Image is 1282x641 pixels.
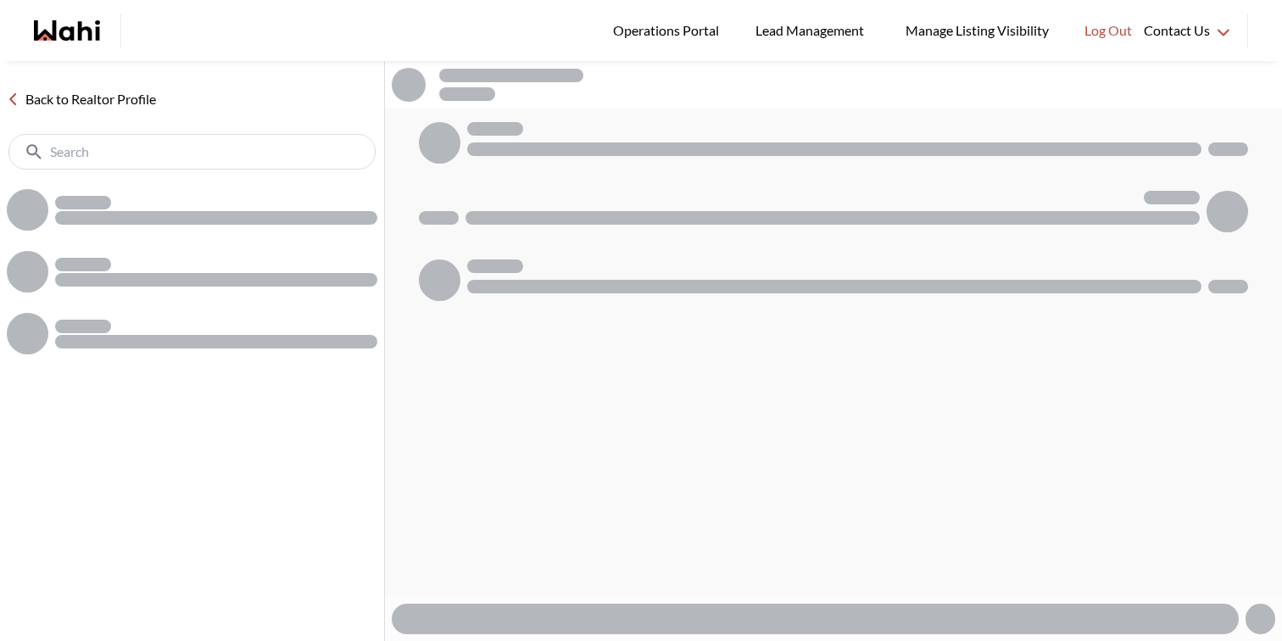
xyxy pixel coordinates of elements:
a: Wahi homepage [34,20,100,41]
span: Log Out [1084,20,1132,42]
span: Operations Portal [613,20,725,42]
span: Lead Management [755,20,870,42]
span: Manage Listing Visibility [900,20,1054,42]
input: Search [50,143,337,160]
